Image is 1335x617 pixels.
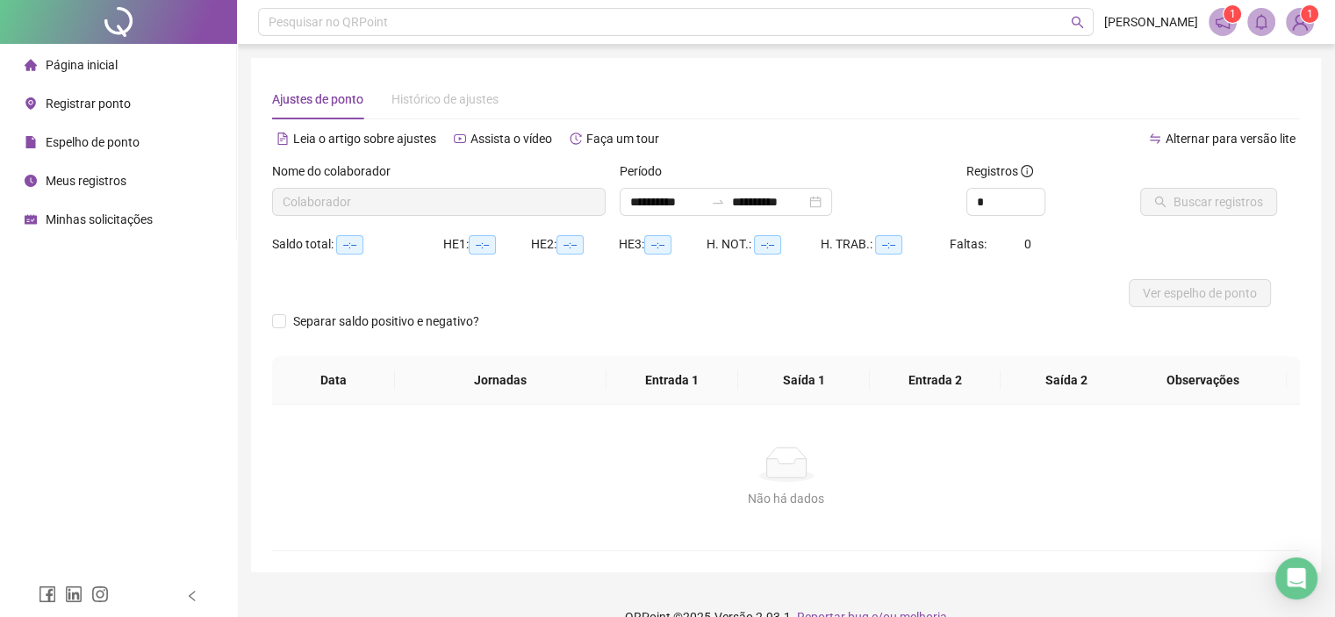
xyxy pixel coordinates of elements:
button: Buscar registros [1140,188,1277,216]
span: history [570,133,582,145]
span: Histórico de ajustes [391,92,499,106]
span: Minhas solicitações [46,212,153,226]
span: swap [1149,133,1161,145]
span: notification [1215,14,1231,30]
div: Open Intercom Messenger [1275,557,1317,599]
span: 1 [1307,8,1313,20]
div: HE 2: [531,234,619,255]
span: to [711,195,725,209]
span: left [186,590,198,602]
span: --:-- [875,235,902,255]
span: info-circle [1021,165,1033,177]
th: Entrada 2 [870,356,1001,405]
span: Registrar ponto [46,97,131,111]
span: environment [25,97,37,110]
span: Assista o vídeo [470,132,552,146]
span: instagram [91,585,109,603]
span: Leia o artigo sobre ajustes [293,132,436,146]
span: Faltas: [950,237,989,251]
span: 0 [1024,237,1031,251]
span: facebook [39,585,56,603]
div: H. NOT.: [707,234,821,255]
img: 91589 [1287,9,1313,35]
span: swap-right [711,195,725,209]
div: H. TRAB.: [821,234,949,255]
span: 1 [1230,8,1236,20]
span: youtube [454,133,466,145]
span: --:-- [336,235,363,255]
span: --:-- [754,235,781,255]
span: Alternar para versão lite [1166,132,1296,146]
span: file-text [276,133,289,145]
span: [PERSON_NAME] [1104,12,1198,32]
span: Ajustes de ponto [272,92,363,106]
div: HE 1: [443,234,531,255]
span: --:-- [556,235,584,255]
div: Não há dados [293,489,1279,508]
span: Meus registros [46,174,126,188]
button: Ver espelho de ponto [1129,279,1271,307]
th: Entrada 1 [606,356,738,405]
label: Período [620,161,673,181]
span: --:-- [469,235,496,255]
span: clock-circle [25,175,37,187]
span: home [25,59,37,71]
div: Saldo total: [272,234,443,255]
th: Observações [1120,356,1288,405]
span: file [25,136,37,148]
span: Observações [1134,370,1274,390]
label: Nome do colaborador [272,161,402,181]
span: linkedin [65,585,83,603]
span: search [1071,16,1084,29]
span: Página inicial [46,58,118,72]
span: Registros [966,161,1033,181]
span: --:-- [644,235,671,255]
span: schedule [25,213,37,226]
th: Saída 1 [738,356,870,405]
span: Espelho de ponto [46,135,140,149]
th: Data [272,356,395,405]
div: HE 3: [619,234,707,255]
sup: 1 [1224,5,1241,23]
th: Jornadas [395,356,606,405]
span: Separar saldo positivo e negativo? [286,312,486,331]
span: Faça um tour [586,132,659,146]
sup: Atualize o seu contato no menu Meus Dados [1301,5,1318,23]
span: bell [1253,14,1269,30]
th: Saída 2 [1001,356,1132,405]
